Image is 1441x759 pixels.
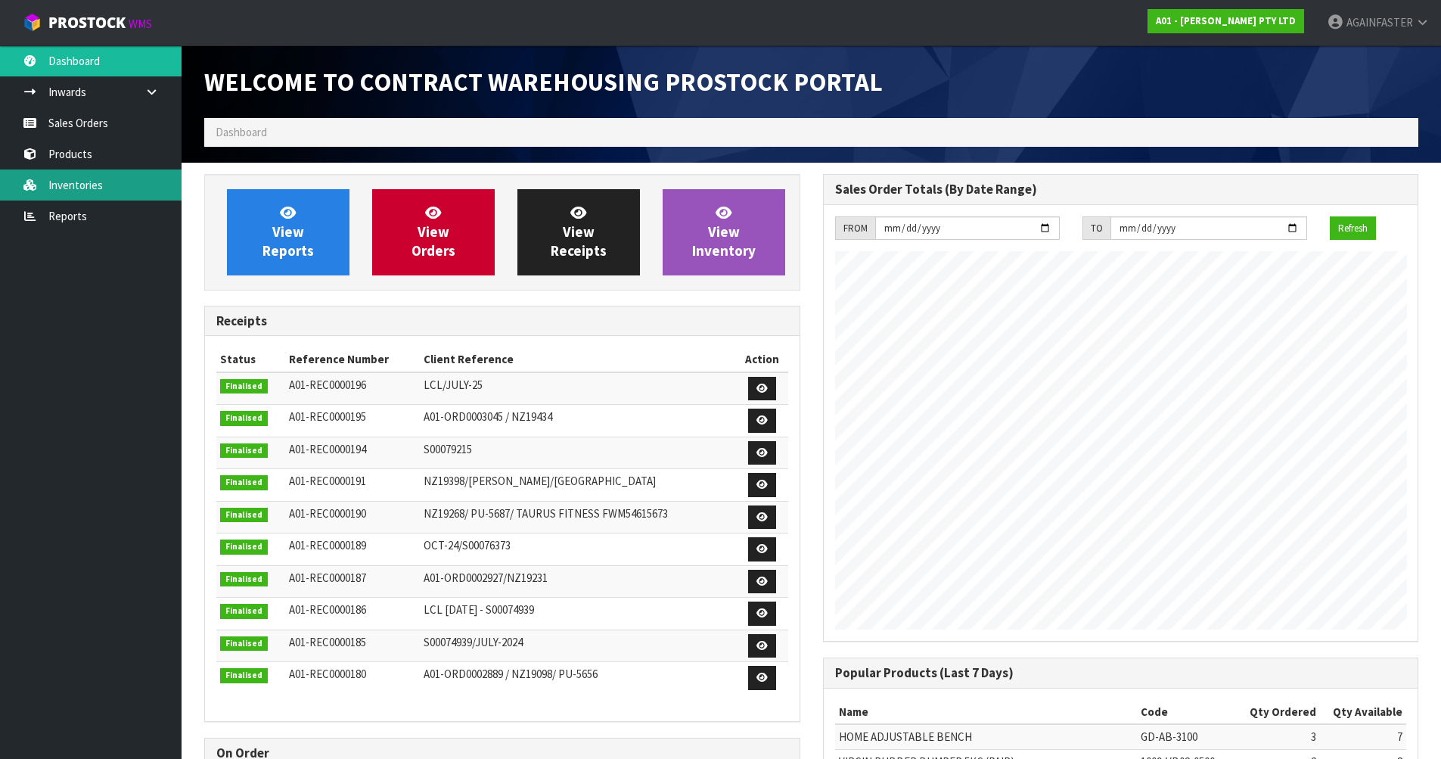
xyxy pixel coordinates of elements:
[835,700,1137,724] th: Name
[227,189,349,275] a: ViewReports
[424,571,548,585] span: A01-ORD0002927/NZ19231
[220,508,268,523] span: Finalised
[23,13,42,32] img: cube-alt.png
[216,347,285,372] th: Status
[692,204,756,260] span: View Inventory
[220,379,268,394] span: Finalised
[220,411,268,426] span: Finalised
[835,724,1137,749] td: HOME ADJUSTABLE BENCH
[424,667,598,681] span: A01-ORD0002889 / NZ19098/ PU-5656
[551,204,607,260] span: View Receipts
[420,347,736,372] th: Client Reference
[517,189,640,275] a: ViewReceipts
[424,442,472,456] span: S00079215
[220,475,268,490] span: Finalised
[220,572,268,587] span: Finalised
[663,189,785,275] a: ViewInventory
[289,442,366,456] span: A01-REC0000194
[220,636,268,652] span: Finalised
[424,635,523,649] span: S00074939/JULY-2024
[289,602,366,617] span: A01-REC0000186
[289,571,366,585] span: A01-REC0000187
[1320,700,1406,724] th: Qty Available
[1320,724,1406,749] td: 7
[1237,724,1320,749] td: 3
[1156,14,1296,27] strong: A01 - [PERSON_NAME] PTY LTD
[736,347,788,372] th: Action
[424,602,534,617] span: LCL [DATE] - S00074939
[1137,724,1237,749] td: GD-AB-3100
[1346,15,1413,30] span: AGAINFASTER
[424,409,552,424] span: A01-ORD0003045 / NZ19434
[835,182,1407,197] h3: Sales Order Totals (By Date Range)
[835,216,875,241] div: FROM
[424,474,656,488] span: NZ19398/[PERSON_NAME]/[GEOGRAPHIC_DATA]
[424,506,668,521] span: NZ19268/ PU-5687/ TAURUS FITNESS FWM54615673
[424,538,511,552] span: OCT-24/S00076373
[285,347,420,372] th: Reference Number
[289,409,366,424] span: A01-REC0000195
[220,604,268,619] span: Finalised
[289,506,366,521] span: A01-REC0000190
[1082,216,1110,241] div: TO
[220,668,268,683] span: Finalised
[1237,700,1320,724] th: Qty Ordered
[1137,700,1237,724] th: Code
[411,204,455,260] span: View Orders
[216,314,788,328] h3: Receipts
[220,540,268,555] span: Finalised
[289,635,366,649] span: A01-REC0000185
[220,443,268,459] span: Finalised
[129,17,152,31] small: WMS
[289,378,366,392] span: A01-REC0000196
[372,189,495,275] a: ViewOrders
[835,666,1407,680] h3: Popular Products (Last 7 Days)
[48,13,126,33] span: ProStock
[289,667,366,681] span: A01-REC0000180
[424,378,483,392] span: LCL/JULY-25
[204,66,883,98] span: Welcome to Contract Warehousing ProStock Portal
[262,204,314,260] span: View Reports
[1330,216,1376,241] button: Refresh
[216,125,267,139] span: Dashboard
[289,538,366,552] span: A01-REC0000189
[289,474,366,488] span: A01-REC0000191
